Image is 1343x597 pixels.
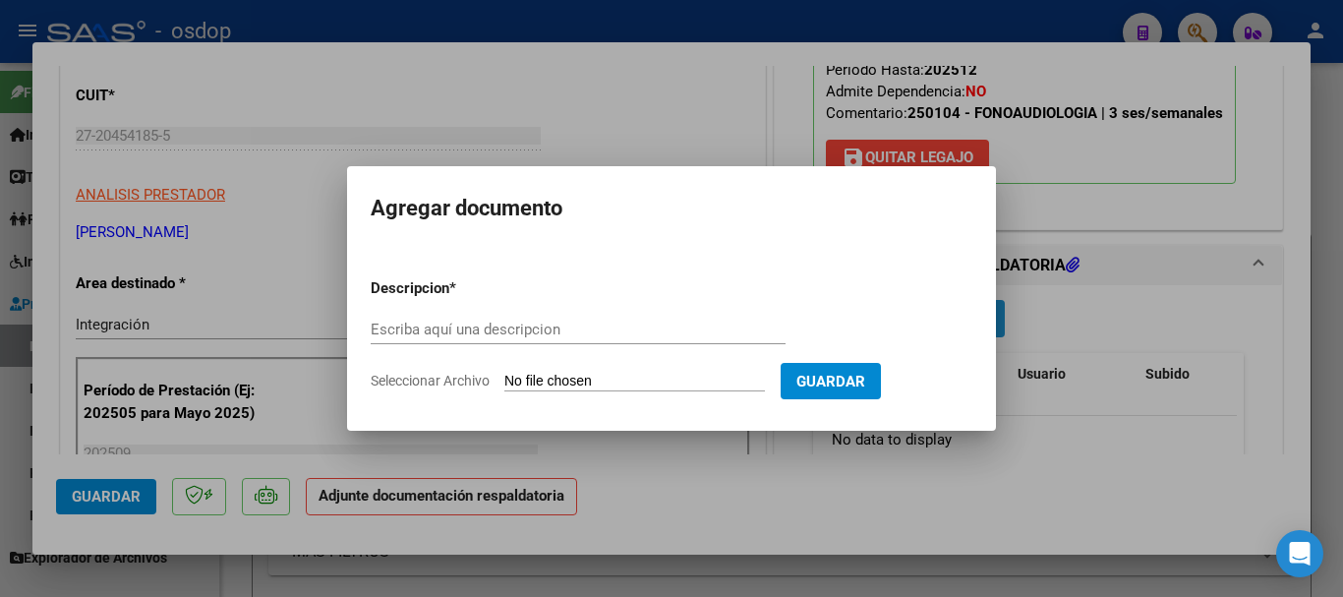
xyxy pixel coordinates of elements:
div: Open Intercom Messenger [1276,530,1323,577]
span: Seleccionar Archivo [371,373,490,388]
button: Guardar [781,363,881,399]
h2: Agregar documento [371,190,972,227]
span: Guardar [796,373,865,390]
p: Descripcion [371,277,552,300]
